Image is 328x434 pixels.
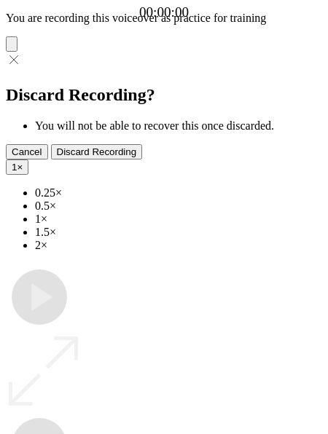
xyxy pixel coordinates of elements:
span: 1 [12,162,17,173]
li: 1.5× [35,226,322,239]
li: 2× [35,239,322,252]
li: 0.25× [35,186,322,200]
p: You are recording this voiceover as practice for training [6,12,322,25]
li: 0.5× [35,200,322,213]
h2: Discard Recording? [6,85,322,105]
li: You will not be able to recover this once discarded. [35,119,322,133]
button: Discard Recording [51,144,143,159]
button: Cancel [6,144,48,159]
li: 1× [35,213,322,226]
button: 1× [6,159,28,175]
a: 00:00:00 [139,4,189,20]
